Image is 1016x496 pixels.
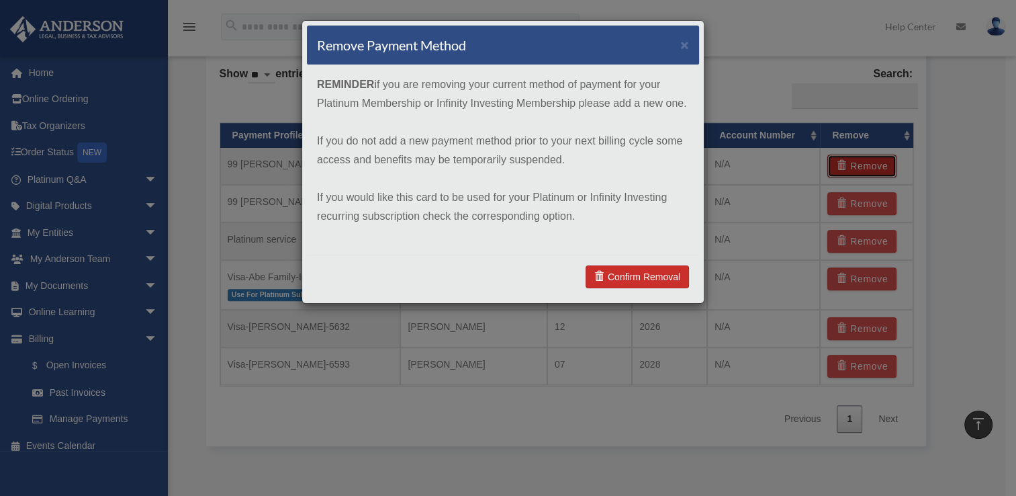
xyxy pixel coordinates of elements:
[317,36,466,54] h4: Remove Payment Method
[586,265,689,288] a: Confirm Removal
[317,132,689,169] p: If you do not add a new payment method prior to your next billing cycle some access and benefits ...
[307,65,699,255] div: if you are removing your current method of payment for your Platinum Membership or Infinity Inves...
[317,188,689,226] p: If you would like this card to be used for your Platinum or Infinity Investing recurring subscrip...
[680,38,689,52] button: ×
[317,79,374,90] strong: REMINDER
